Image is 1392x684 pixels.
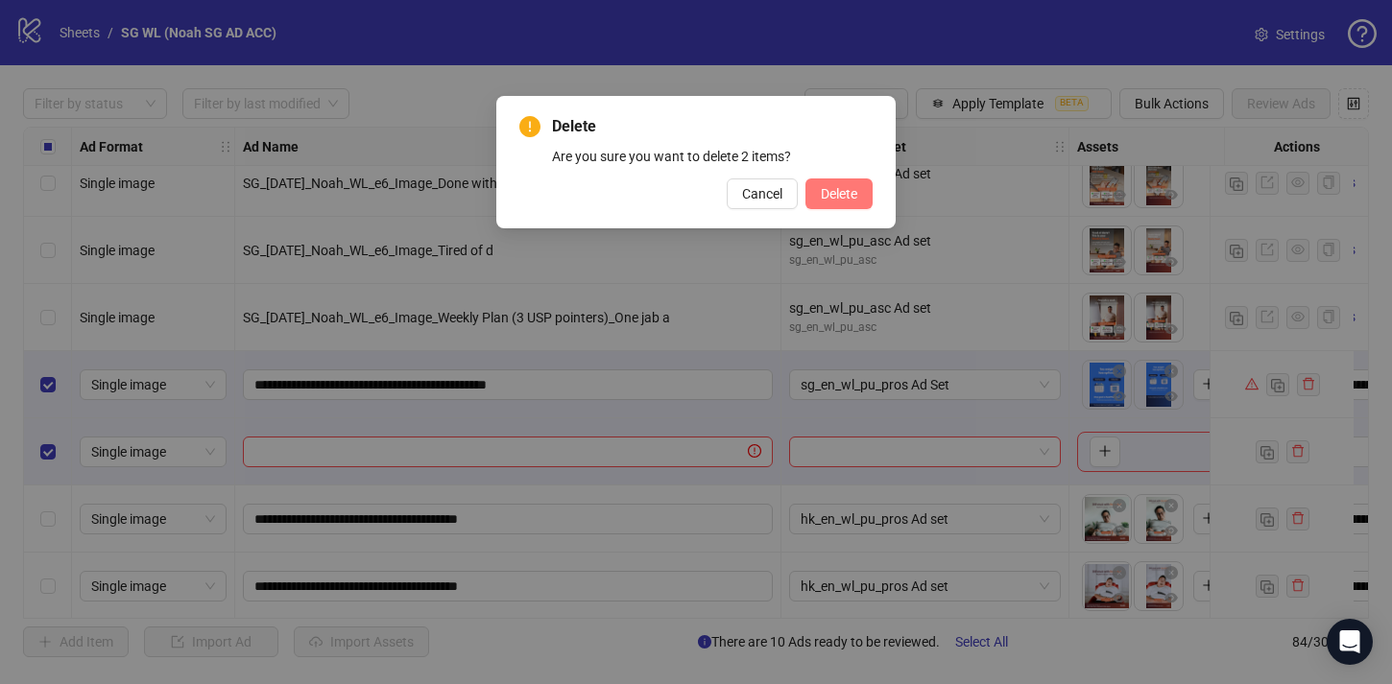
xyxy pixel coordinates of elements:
div: Are you sure you want to delete 2 items? [552,146,873,167]
span: Cancel [742,186,782,201]
button: Delete [805,178,873,209]
div: Open Intercom Messenger [1327,619,1373,665]
span: Delete [552,115,873,138]
span: Delete [821,186,857,201]
button: Cancel [727,178,798,209]
span: exclamation-circle [519,116,540,137]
